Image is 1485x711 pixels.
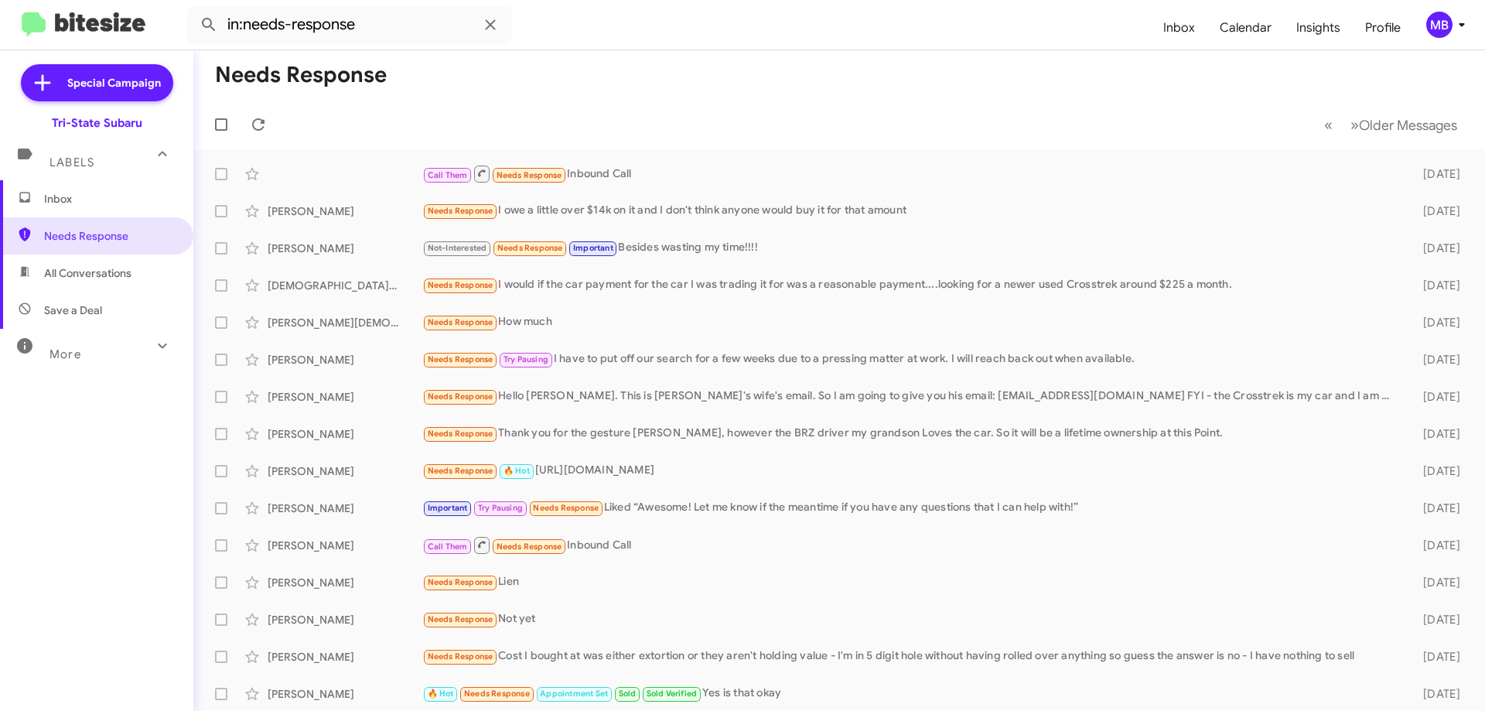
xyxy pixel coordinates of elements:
a: Insights [1284,5,1353,50]
div: [DATE] [1398,241,1473,256]
div: [DATE] [1398,612,1473,627]
span: Needs Response [428,651,493,661]
div: [DATE] [1398,501,1473,516]
span: Needs Response [428,280,493,290]
div: [PERSON_NAME] [268,203,422,219]
span: Try Pausing [478,503,523,513]
span: » [1350,115,1359,135]
button: MB [1413,12,1468,38]
div: I owe a little over $14k on it and I don't think anyone would buy it for that amount [422,202,1398,220]
div: Liked “Awesome! Let me know if the meantime if you have any questions that I can help with!” [422,499,1398,517]
span: Sold [619,689,637,699]
a: Special Campaign [21,64,173,101]
span: Needs Response [428,614,493,624]
nav: Page navigation example [1316,109,1466,141]
div: How much [422,313,1398,331]
div: [DATE] [1398,315,1473,330]
span: More [49,347,81,361]
span: Not-Interested [428,243,487,253]
div: Not yet [422,610,1398,628]
div: [PERSON_NAME] [268,352,422,367]
div: [DATE] [1398,538,1473,553]
span: Needs Response [464,689,530,699]
span: Needs Response [428,391,493,402]
span: Needs Response [533,503,599,513]
span: Needs Response [428,466,493,476]
div: I have to put off our search for a few weeks due to a pressing matter at work. I will reach back ... [422,350,1398,368]
span: Important [428,503,468,513]
div: Besides wasting my time!!!! [422,239,1398,257]
div: MB [1426,12,1453,38]
div: [PERSON_NAME] [268,389,422,405]
div: [PERSON_NAME] [268,538,422,553]
span: Needs Response [428,429,493,439]
div: Hello [PERSON_NAME]. This is [PERSON_NAME]'s wife's email. So I am going to give you his email: [... [422,388,1398,405]
div: [PERSON_NAME] [268,575,422,590]
div: [DATE] [1398,686,1473,702]
div: [DATE] [1398,575,1473,590]
div: [DATE] [1398,426,1473,442]
span: Try Pausing [504,354,548,364]
span: Older Messages [1359,117,1457,134]
div: Tri-State Subaru [52,115,142,131]
div: [URL][DOMAIN_NAME] [422,462,1398,480]
span: Call Them [428,170,468,180]
div: Yes is that okay [422,685,1398,702]
div: [PERSON_NAME] [268,463,422,479]
span: Save a Deal [44,303,102,318]
a: Calendar [1207,5,1284,50]
div: [PERSON_NAME] [268,426,422,442]
div: [DATE] [1398,389,1473,405]
span: « [1324,115,1333,135]
h1: Needs Response [215,63,387,87]
a: Inbox [1151,5,1207,50]
span: Needs Response [497,243,563,253]
div: [DATE] [1398,649,1473,665]
div: [DATE] [1398,352,1473,367]
span: Call Them [428,542,468,552]
button: Next [1341,109,1466,141]
a: Profile [1353,5,1413,50]
div: [PERSON_NAME] [268,241,422,256]
div: Lien [422,573,1398,591]
span: Inbox [44,191,176,207]
span: Important [573,243,613,253]
div: [DATE] [1398,463,1473,479]
span: 🔥 Hot [428,689,454,699]
span: Needs Response [428,206,493,216]
div: Thank you for the gesture [PERSON_NAME], however the BRZ driver my grandson Loves the car. So it ... [422,425,1398,443]
div: [PERSON_NAME] [268,649,422,665]
div: [DEMOGRAPHIC_DATA][PERSON_NAME] [268,278,422,293]
span: Sold Verified [647,689,698,699]
span: Needs Response [428,317,493,327]
div: [PERSON_NAME][DEMOGRAPHIC_DATA] [268,315,422,330]
div: [DATE] [1398,166,1473,182]
span: Labels [49,156,94,169]
div: Inbound Call [422,164,1398,183]
span: 🔥 Hot [504,466,530,476]
span: Needs Response [428,577,493,587]
span: Needs Response [497,542,562,552]
span: Special Campaign [67,75,161,91]
div: [PERSON_NAME] [268,686,422,702]
div: [PERSON_NAME] [268,612,422,627]
div: [DATE] [1398,278,1473,293]
span: Needs Response [44,228,176,244]
span: Needs Response [428,354,493,364]
input: Search [187,6,512,43]
span: Needs Response [497,170,562,180]
div: I would if the car payment for the car I was trading it for was a reasonable payment....looking f... [422,276,1398,294]
div: [PERSON_NAME] [268,501,422,516]
span: All Conversations [44,265,131,281]
span: Appointment Set [540,689,608,699]
div: [DATE] [1398,203,1473,219]
div: Inbound Call [422,535,1398,555]
button: Previous [1315,109,1342,141]
div: Cost I bought at was either extortion or they aren't holding value - I'm in 5 digit hole without ... [422,648,1398,665]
